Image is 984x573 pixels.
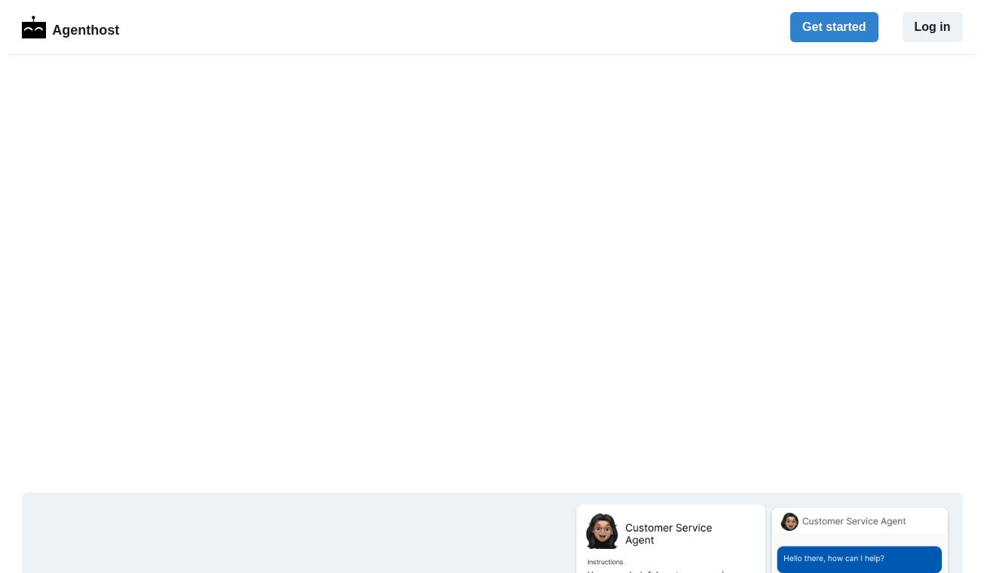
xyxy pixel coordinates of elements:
[790,12,878,42] button: Get started
[903,12,963,42] button: Log in
[22,85,963,462] iframe: Song Lyric Generator
[22,16,47,38] img: Logo
[52,14,119,41] p: Agenthost
[22,14,120,41] a: LogoAgenthost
